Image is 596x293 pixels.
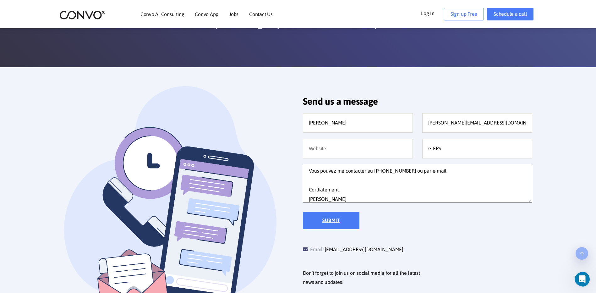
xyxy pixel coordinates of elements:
[444,8,484,20] a: Sign up Free
[229,12,238,17] a: Jobs
[325,245,403,254] a: [EMAIL_ADDRESS][DOMAIN_NAME]
[249,12,273,17] a: Contact Us
[303,268,537,287] p: Don’t forget to join us on social media for all the latest news and updates!
[422,113,532,133] input: Valid email address*
[303,212,359,229] input: Submit
[487,8,533,20] a: Schedule a call
[303,246,324,252] span: Email:
[422,139,532,158] input: Company name*
[421,8,444,18] a: Log In
[303,139,413,158] input: Website
[195,12,218,17] a: Convo App
[575,272,594,287] iframe: Intercom live chat
[303,113,413,133] input: Full name*
[303,96,532,112] h2: Send us a message
[59,10,106,20] img: logo_2.png
[140,12,184,17] a: Convo AI Consulting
